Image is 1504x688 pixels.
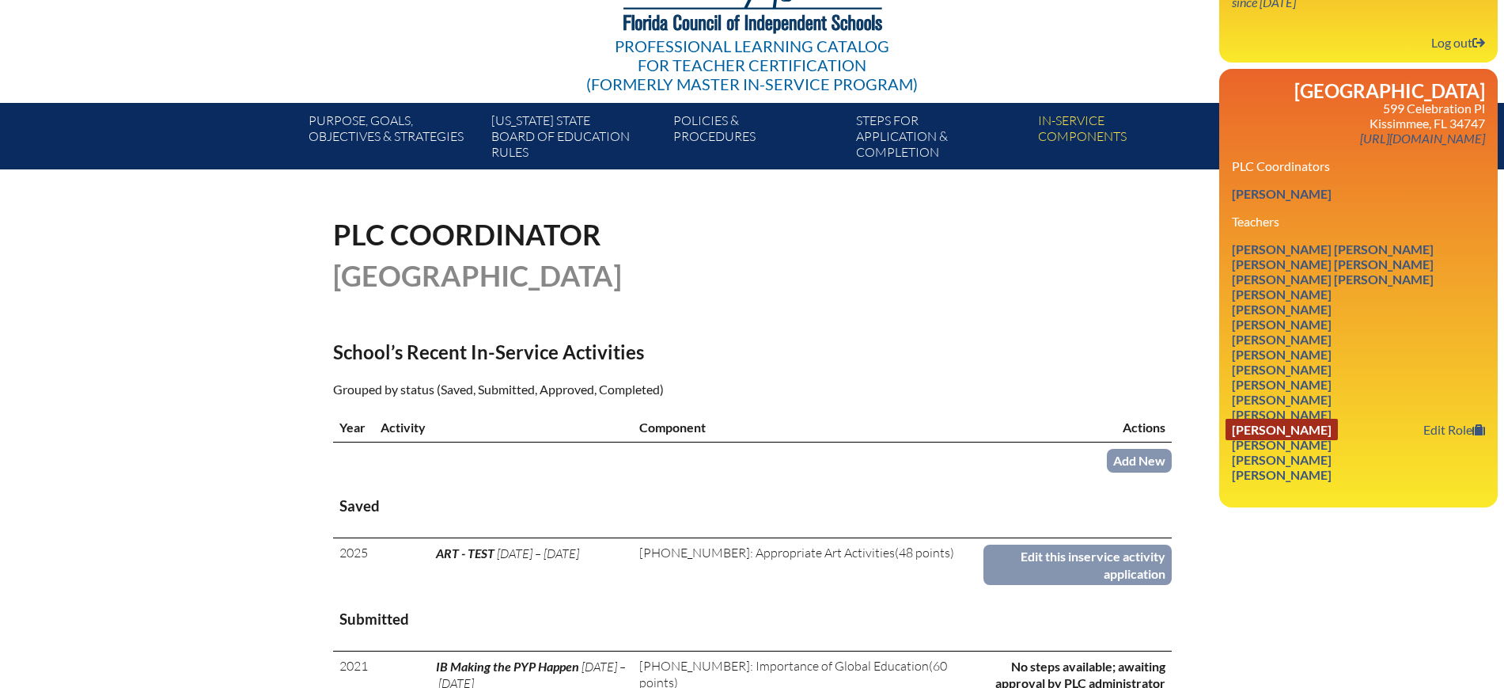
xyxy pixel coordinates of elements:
[374,412,633,443] th: Activity
[1232,158,1485,173] h3: PLC Coordinators
[633,538,983,588] td: (48 points)
[639,545,895,561] span: [PHONE_NUMBER]: Appropriate Art Activities
[1354,127,1491,149] a: [URL][DOMAIN_NAME]
[485,109,667,169] a: [US_STATE] StateBoard of Education rules
[339,496,1165,516] h3: Saved
[639,658,929,674] span: [PHONE_NUMBER]: Importance of Global Education
[1226,283,1338,305] a: [PERSON_NAME]
[1226,389,1338,410] a: [PERSON_NAME]
[333,217,601,252] span: PLC Coordinator
[339,610,1165,629] h3: Submitted
[1226,374,1338,395] a: [PERSON_NAME]
[333,412,374,443] th: Year
[633,412,983,443] th: Component
[1226,238,1440,260] a: [PERSON_NAME] [PERSON_NAME]
[1226,434,1338,455] a: [PERSON_NAME]
[1226,404,1338,425] a: [PERSON_NAME]
[1107,449,1172,472] a: Add New
[1226,449,1338,470] a: [PERSON_NAME]
[1226,253,1440,275] a: [PERSON_NAME] [PERSON_NAME]
[667,109,849,169] a: Policies &Procedures
[1472,36,1485,49] svg: Log out
[638,55,866,74] span: for Teacher Certification
[850,109,1032,169] a: Steps forapplication & completion
[1232,101,1485,146] p: 599 Celebration Pl Kissimmee, FL 34747
[1425,32,1491,53] a: Log outLog out
[1232,214,1485,229] h3: Teachers
[983,412,1171,443] th: Actions
[302,109,484,169] a: Purpose, goals,objectives & strategies
[1226,314,1338,335] a: [PERSON_NAME]
[1226,419,1338,440] a: [PERSON_NAME]
[1232,82,1485,101] h2: [GEOGRAPHIC_DATA]
[1226,344,1338,365] a: [PERSON_NAME]
[333,258,622,293] span: [GEOGRAPHIC_DATA]
[1226,329,1338,350] a: [PERSON_NAME]
[983,545,1171,585] a: Edit this inservice activity application
[1226,183,1338,204] a: [PERSON_NAME]
[436,659,579,674] span: IB Making the PYP Happen
[1226,464,1338,485] a: [PERSON_NAME]
[1226,359,1338,380] a: [PERSON_NAME]
[333,340,890,363] h2: School’s Recent In-Service Activities
[436,545,494,561] span: ART - TEST
[1417,419,1491,440] a: Edit Role
[1226,268,1440,290] a: [PERSON_NAME] [PERSON_NAME]
[333,379,890,400] p: Grouped by status (Saved, Submitted, Approved, Completed)
[333,538,374,588] td: 2025
[1226,298,1338,320] a: [PERSON_NAME]
[497,545,579,561] span: [DATE] – [DATE]
[586,36,918,93] div: Professional Learning Catalog (formerly Master In-service Program)
[1032,109,1214,169] a: In-servicecomponents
